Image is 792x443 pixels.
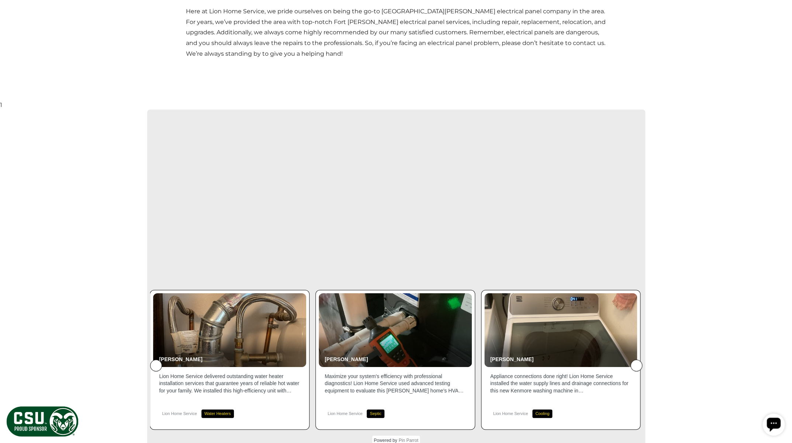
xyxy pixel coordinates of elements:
[6,405,79,437] img: CSU Sponsor Badge
[490,356,630,363] p: [PERSON_NAME]
[159,373,300,395] p: Lion Home Service delivered outstanding water heater installation services that guarantee years o...
[325,373,466,395] p: Maximize your system's efficiency with professional diagnostics! Lion Home Service used advanced ...
[535,411,549,416] b: Cooling
[370,411,381,416] b: Septic
[3,3,25,25] div: Open chat widget
[159,411,197,416] span: Lion Home Service
[204,411,231,416] b: Water Heaters
[490,411,528,416] span: Lion Home Service
[397,438,418,443] a: Pin Parrot
[490,373,632,395] p: Appliance connections done right! Lion Home Service installed the water supply lines and drainage...
[325,411,363,416] span: Lion Home Service
[159,356,298,363] p: [PERSON_NAME]
[186,6,606,59] p: Here at Lion Home Service, we pride ourselves on being the go-to [GEOGRAPHIC_DATA][PERSON_NAME] e...
[325,356,464,363] p: [PERSON_NAME]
